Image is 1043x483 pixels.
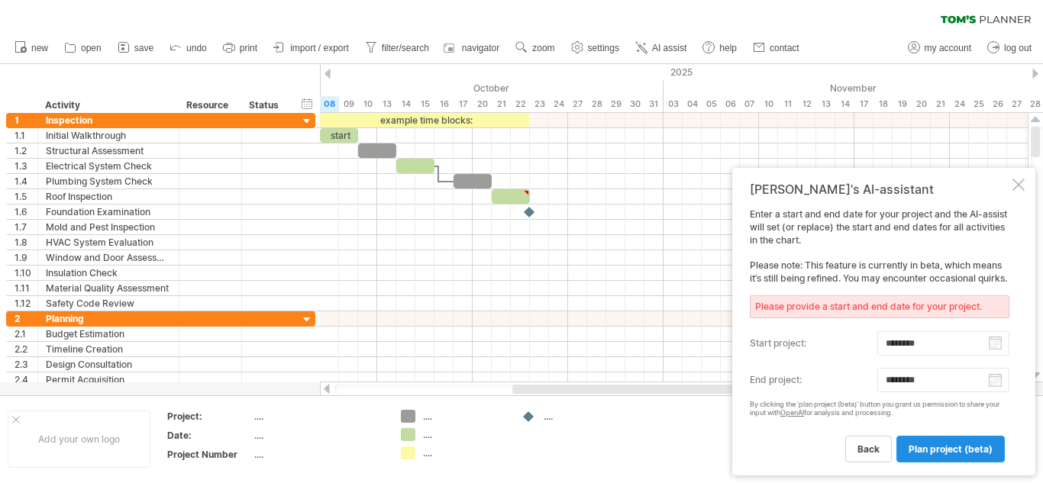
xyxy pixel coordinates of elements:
a: navigator [441,38,504,58]
a: AI assist [631,38,691,58]
div: Thursday, 27 November 2025 [1007,96,1026,112]
div: 1.1 [15,128,37,143]
div: Project: [167,410,251,423]
span: log out [1004,43,1032,53]
div: Thursday, 9 October 2025 [339,96,358,112]
a: undo [166,38,212,58]
a: filter/search [361,38,434,58]
div: 1.3 [15,159,37,173]
div: 1.7 [15,220,37,234]
div: October 2025 [224,80,664,96]
span: navigator [462,43,499,53]
a: zoom [512,38,559,58]
div: Monday, 24 November 2025 [950,96,969,112]
div: Tuesday, 14 October 2025 [396,96,415,112]
span: filter/search [382,43,429,53]
div: 1.12 [15,296,37,311]
span: my account [925,43,971,53]
span: open [81,43,102,53]
span: settings [588,43,619,53]
div: Tuesday, 25 November 2025 [969,96,988,112]
div: Status [249,98,283,113]
span: save [134,43,153,53]
div: Roof Inspection [46,189,171,204]
div: 2 [15,311,37,326]
a: print [219,38,262,58]
div: Friday, 17 October 2025 [454,96,473,112]
div: 1.4 [15,174,37,188]
a: plan project (beta) [896,436,1005,462]
a: save [114,38,158,58]
div: Tuesday, 21 October 2025 [492,96,511,112]
a: log out [983,38,1036,58]
div: Add your own logo [8,411,150,468]
div: .... [423,446,506,459]
div: 2.2 [15,342,37,356]
div: Resource [186,98,233,113]
div: 1.8 [15,235,37,250]
div: 1.5 [15,189,37,204]
div: Foundation Examination [46,204,171,219]
div: HVAC System Evaluation [46,235,171,250]
div: Monday, 10 November 2025 [759,96,778,112]
div: Tuesday, 11 November 2025 [778,96,797,112]
div: Initial Walkthrough [46,128,171,143]
div: Friday, 14 November 2025 [835,96,854,112]
div: .... [254,429,383,442]
div: [PERSON_NAME]'s AI-assistant [750,182,1009,197]
a: help [699,38,741,58]
div: Thursday, 23 October 2025 [530,96,549,112]
div: Design Consultation [46,357,171,372]
a: back [845,436,892,462]
div: Wednesday, 26 November 2025 [988,96,1007,112]
span: print [240,43,257,53]
div: Planning [46,311,171,326]
div: Wednesday, 12 November 2025 [797,96,816,112]
div: By clicking the 'plan project (beta)' button you grant us permission to share your input with for... [750,401,1009,417]
span: back [857,443,880,455]
div: 1 [15,113,37,127]
span: undo [186,43,207,53]
div: Mold and Pest Inspection [46,220,171,234]
div: 1.9 [15,250,37,265]
label: start project: [750,331,877,356]
div: Safety Code Review [46,296,171,311]
div: .... [544,410,627,423]
a: import / export [270,38,354,58]
div: Tuesday, 18 November 2025 [873,96,893,112]
div: Activity [45,98,170,113]
span: AI assist [652,43,686,53]
div: Date: [167,429,251,442]
div: Monday, 17 November 2025 [854,96,873,112]
div: Wednesday, 19 November 2025 [893,96,912,112]
div: Electrical System Check [46,159,171,173]
div: Thursday, 16 October 2025 [434,96,454,112]
div: Permit Acquisition [46,372,171,387]
div: start [320,128,358,143]
div: 1.10 [15,266,37,280]
div: Tuesday, 28 October 2025 [587,96,606,112]
a: open [60,38,106,58]
span: new [31,43,48,53]
div: Friday, 10 October 2025 [358,96,377,112]
span: help [719,43,737,53]
div: Window and Door Assessment [46,250,171,265]
span: plan project (beta) [909,443,993,455]
div: .... [254,410,383,423]
div: Thursday, 6 November 2025 [721,96,740,112]
div: Insulation Check [46,266,171,280]
div: Monday, 27 October 2025 [568,96,587,112]
div: Structural Assessment [46,143,171,158]
div: 2.1 [15,327,37,341]
div: Timeline Creation [46,342,171,356]
span: import / export [290,43,349,53]
div: .... [423,428,506,441]
div: example time blocks: [320,113,530,127]
span: contact [770,43,799,53]
div: Friday, 31 October 2025 [644,96,664,112]
div: Please provide a start and end date for your project. [750,295,1009,318]
div: Inspection [46,113,171,127]
div: .... [254,448,383,461]
div: 1.2 [15,143,37,158]
div: Thursday, 20 November 2025 [912,96,931,112]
